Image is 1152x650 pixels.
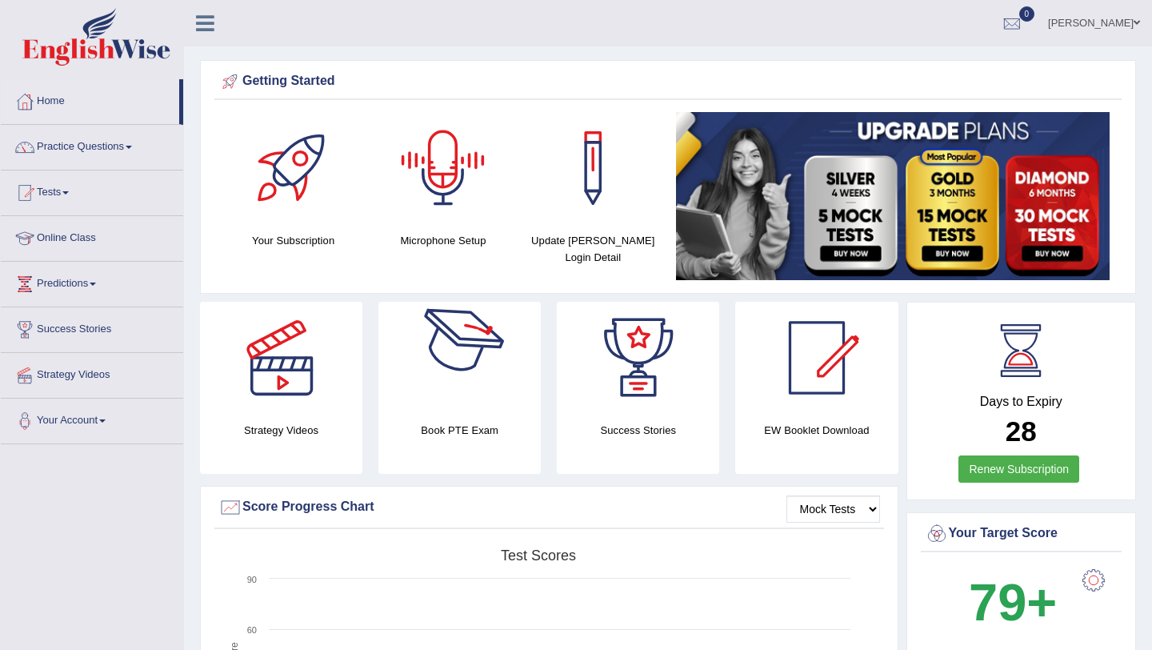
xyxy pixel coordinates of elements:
[526,232,660,266] h4: Update [PERSON_NAME] Login Detail
[557,422,719,439] h4: Success Stories
[969,573,1057,632] b: 79+
[247,575,257,584] text: 90
[1,79,179,119] a: Home
[1,353,183,393] a: Strategy Videos
[1,307,183,347] a: Success Stories
[1,262,183,302] a: Predictions
[1019,6,1035,22] span: 0
[200,422,362,439] h4: Strategy Videos
[1,216,183,256] a: Online Class
[218,496,880,520] div: Score Progress Chart
[501,548,576,564] tspan: Test scores
[376,232,510,249] h4: Microphone Setup
[247,625,257,635] text: 60
[378,422,541,439] h4: Book PTE Exam
[1,399,183,439] a: Your Account
[958,455,1079,483] a: Renew Subscription
[1,125,183,165] a: Practice Questions
[925,395,1118,409] h4: Days to Expiry
[925,522,1118,546] div: Your Target Score
[1,171,183,211] a: Tests
[676,112,1110,280] img: small5.jpg
[1006,415,1037,447] b: 28
[218,70,1118,94] div: Getting Started
[735,422,898,439] h4: EW Booklet Download
[226,232,360,249] h4: Your Subscription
